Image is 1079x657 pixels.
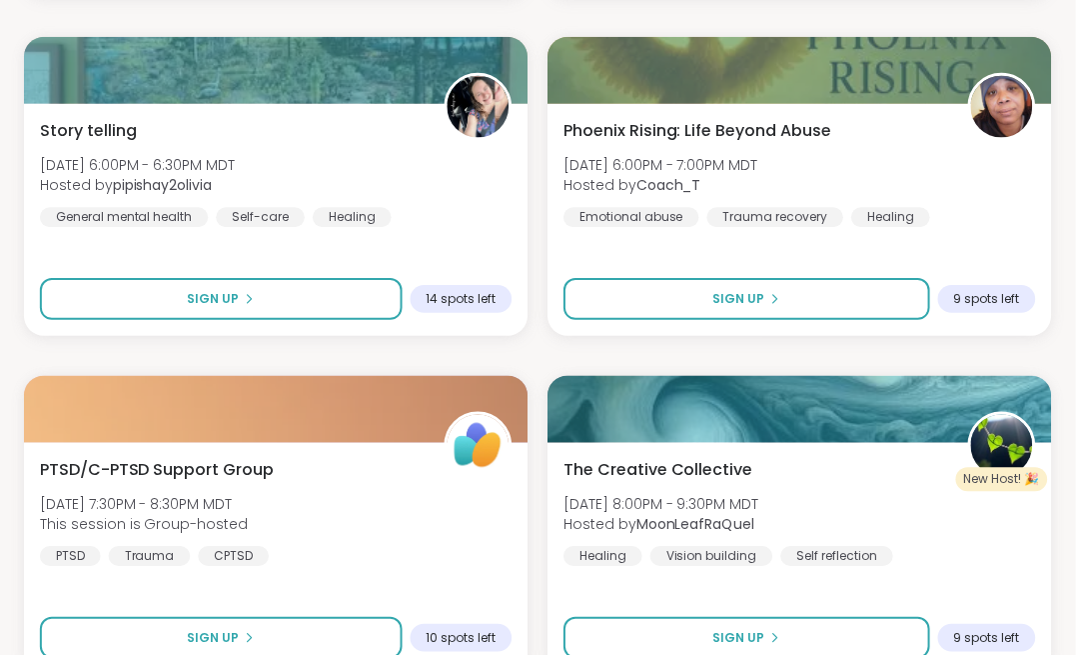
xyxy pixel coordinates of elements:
span: Sign Up [715,291,767,309]
div: Trauma [109,548,191,568]
button: Sign Up [565,279,933,321]
span: Hosted by [565,516,761,536]
div: PTSD [40,548,101,568]
div: General mental health [40,208,209,228]
span: 9 spots left [957,292,1023,308]
button: Sign Up [40,279,404,321]
span: [DATE] 6:00PM - 7:00PM MDT [565,156,760,176]
span: Hosted by [40,176,236,196]
span: Sign Up [188,631,240,649]
span: PTSD/C-PTSD Support Group [40,460,275,484]
div: Vision building [652,548,775,568]
img: pipishay2olivia [449,76,511,138]
img: ShareWell [449,416,511,478]
span: Hosted by [565,176,760,196]
b: MoonLeafRaQuel [638,516,757,536]
div: Self reflection [783,548,896,568]
img: Coach_T [974,76,1036,138]
span: 10 spots left [428,632,498,648]
span: This session is Group-hosted [40,516,249,536]
b: Coach_T [638,176,703,196]
span: 14 spots left [428,292,498,308]
span: [DATE] 6:00PM - 6:30PM MDT [40,156,236,176]
img: MoonLeafRaQuel [974,416,1036,478]
span: [DATE] 8:00PM - 9:30PM MDT [565,496,761,516]
span: 9 spots left [957,632,1023,648]
div: Healing [565,548,644,568]
div: Trauma recovery [709,208,846,228]
span: Sign Up [715,631,767,649]
span: Sign Up [188,291,240,309]
div: Emotional abuse [565,208,701,228]
span: [DATE] 7:30PM - 8:30PM MDT [40,496,249,516]
div: CPTSD [199,548,270,568]
span: Phoenix Rising: Life Beyond Abuse [565,120,834,144]
div: Healing [314,208,393,228]
span: The Creative Collective [565,460,755,484]
div: New Host! 🎉 [959,469,1051,493]
span: Story telling [40,120,137,144]
div: Self-care [217,208,306,228]
div: Healing [854,208,933,228]
b: pipishay2olivia [113,176,213,196]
